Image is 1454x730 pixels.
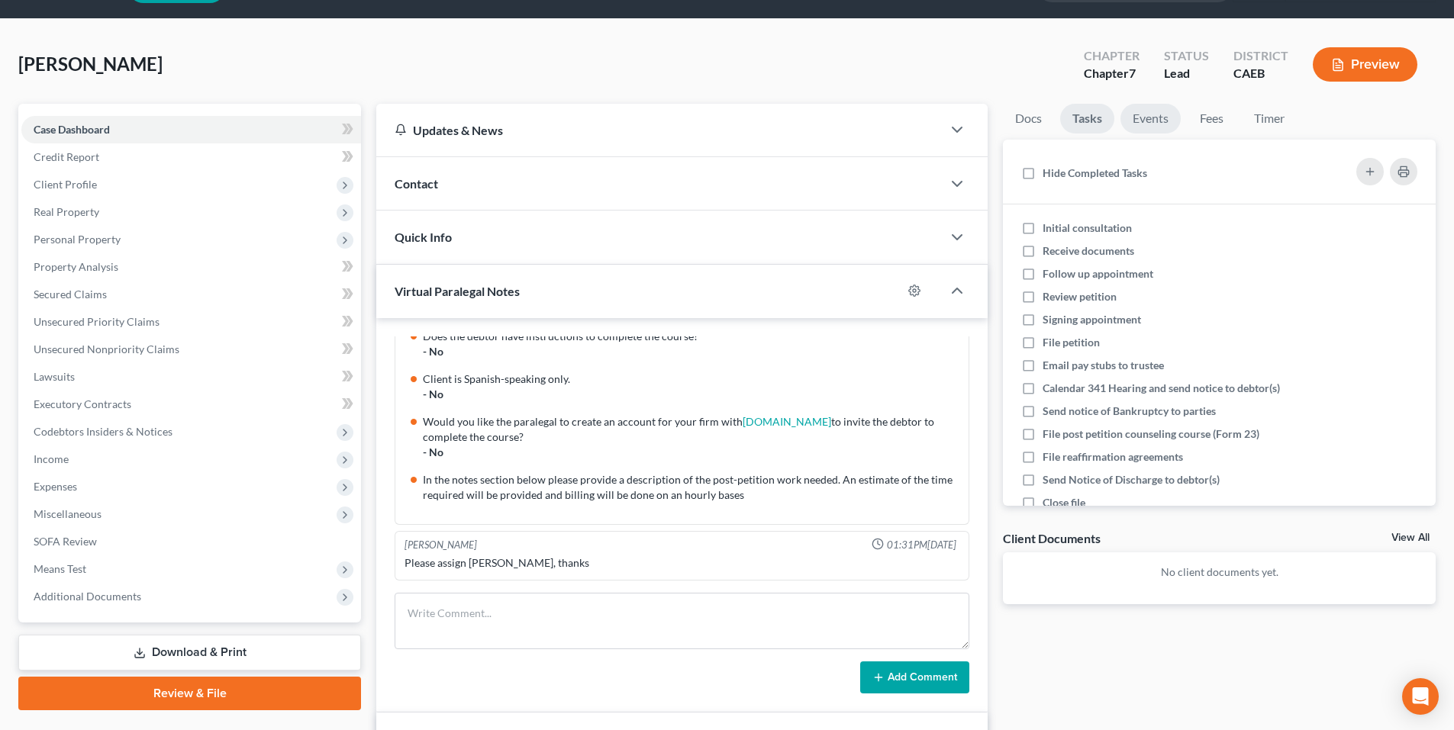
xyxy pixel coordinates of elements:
a: Case Dashboard [21,116,361,143]
span: 01:31PM[DATE] [887,538,956,552]
div: In the notes section below please provide a description of the post-petition work needed. An esti... [423,472,959,503]
span: Client Profile [34,178,97,191]
a: Review & File [18,677,361,710]
span: Email pay stubs to trustee [1043,359,1164,371]
span: Secured Claims [34,288,107,301]
span: Additional Documents [34,590,141,603]
button: Preview [1313,47,1417,82]
a: Download & Print [18,635,361,671]
a: Docs [1003,104,1054,133]
span: Unsecured Priority Claims [34,315,160,328]
div: Please assign [PERSON_NAME], thanks [405,555,959,571]
div: Chapter [1084,65,1140,82]
a: View All [1391,532,1430,543]
div: - No [423,387,959,402]
span: File reaffirmation agreements [1043,450,1183,463]
div: Would you like the paralegal to create an account for your firm with to invite the debtor to comp... [423,414,959,445]
a: Tasks [1060,104,1114,133]
span: Codebtors Insiders & Notices [34,425,172,438]
span: Follow up appointment [1043,267,1153,280]
span: Miscellaneous [34,507,102,520]
span: Expenses [34,480,77,493]
div: Updates & News [395,122,924,138]
div: CAEB [1233,65,1288,82]
div: [PERSON_NAME] [405,538,477,552]
a: Fees [1187,104,1236,133]
a: Secured Claims [21,281,361,308]
div: District [1233,47,1288,65]
span: Executory Contracts [34,397,131,410]
a: Credit Report [21,143,361,171]
p: No client documents yet. [1015,564,1423,580]
a: Unsecured Priority Claims [21,308,361,336]
div: Open Intercom Messenger [1402,678,1439,715]
span: Personal Property [34,233,121,246]
span: Case Dashboard [34,123,110,136]
span: Income [34,452,69,465]
span: Property Analysis [34,260,118,273]
a: Executory Contracts [21,391,361,418]
span: Initial consultation [1043,221,1132,234]
div: Client is Spanish-speaking only. [423,371,959,387]
span: Lawsuits [34,370,75,383]
a: Events [1120,104,1181,133]
span: Real Property [34,205,99,218]
span: SOFA Review [34,535,97,548]
span: Signing appointment [1043,313,1141,326]
span: Close file [1043,496,1085,509]
div: - No [423,344,959,359]
a: Timer [1242,104,1297,133]
div: Status [1164,47,1209,65]
span: File petition [1043,336,1100,349]
a: SOFA Review [21,528,361,555]
span: [PERSON_NAME] [18,53,163,75]
div: Client Documents [1003,530,1101,546]
div: Chapter [1084,47,1140,65]
div: - No [423,445,959,460]
span: Review petition [1043,290,1117,303]
span: Calendar 341 Hearing and send notice to debtor(s) [1043,381,1280,394]
button: Add Comment [860,661,969,693]
span: Hide Completed Tasks [1043,166,1147,179]
span: Means Test [34,562,86,575]
a: Lawsuits [21,363,361,391]
a: Property Analysis [21,253,361,281]
span: Quick Info [395,230,452,244]
span: Virtual Paralegal Notes [395,284,520,298]
span: Send Notice of Discharge to debtor(s) [1043,473,1220,486]
span: Receive documents [1043,244,1134,257]
span: 7 [1129,66,1136,80]
a: Unsecured Nonpriority Claims [21,336,361,363]
span: Contact [395,176,438,191]
div: Lead [1164,65,1209,82]
div: Does the debtor have instructions to complete the course? [423,329,959,344]
span: Send notice of Bankruptcy to parties [1043,404,1216,417]
span: Unsecured Nonpriority Claims [34,342,179,355]
span: File post petition counseling course (Form 23) [1043,427,1259,440]
a: [DOMAIN_NAME] [743,415,831,428]
span: Credit Report [34,150,99,163]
